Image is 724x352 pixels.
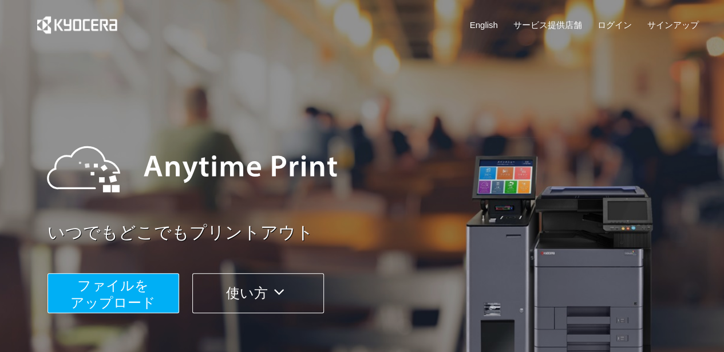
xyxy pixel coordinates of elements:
[513,19,582,31] a: サービス提供店舗
[598,19,632,31] a: ログイン
[192,273,324,313] button: 使い方
[48,273,179,313] button: ファイルを​​アップロード
[70,278,156,310] span: ファイルを ​​アップロード
[470,19,498,31] a: English
[647,19,698,31] a: サインアップ
[48,221,706,245] a: いつでもどこでもプリントアウト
